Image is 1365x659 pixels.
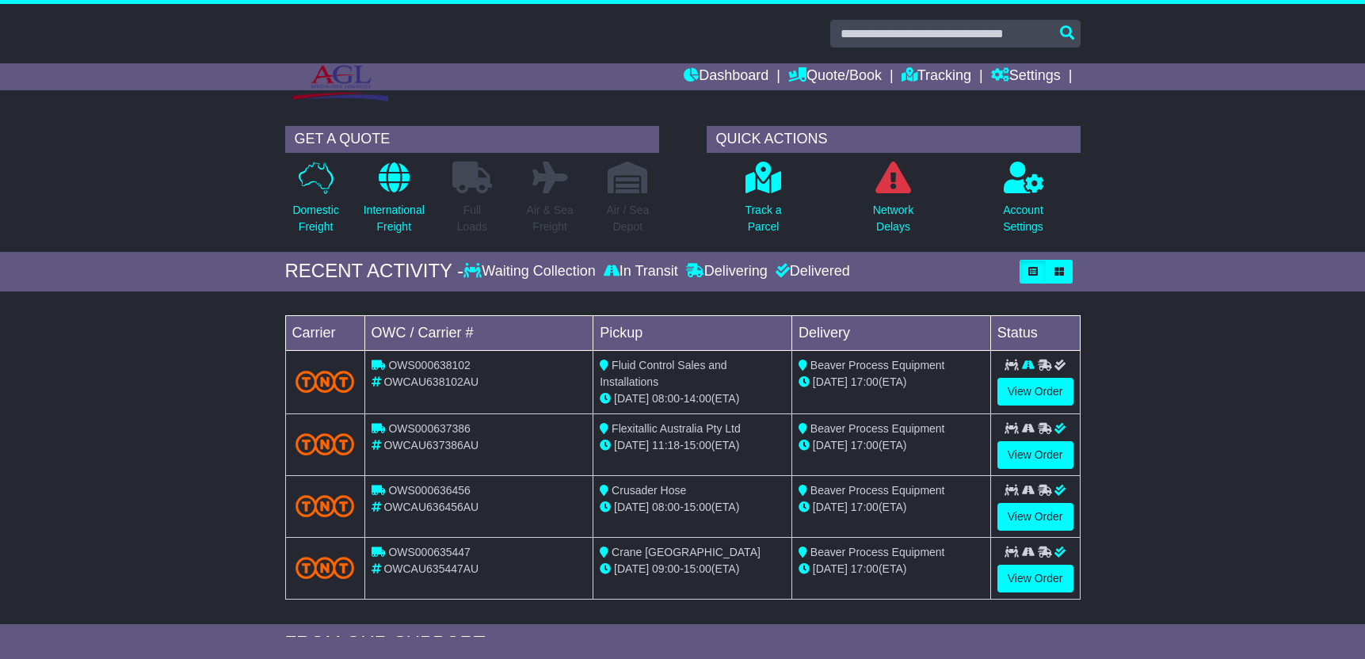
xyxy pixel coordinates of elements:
span: OWCAU635447AU [383,562,479,575]
p: International Freight [364,202,425,235]
span: 15:00 [684,501,711,513]
span: Crane [GEOGRAPHIC_DATA] [612,546,761,558]
a: View Order [997,441,1073,469]
div: (ETA) [799,437,984,454]
div: GET A QUOTE [285,126,659,153]
div: RECENT ACTIVITY - [285,260,464,283]
span: Fluid Control Sales and Installations [600,359,726,388]
div: In Transit [600,263,682,280]
span: Beaver Process Equipment [810,484,945,497]
span: OWCAU638102AU [383,375,479,388]
span: 17:00 [851,501,879,513]
span: Flexitallic Australia Pty Ltd [612,422,741,435]
span: 15:00 [684,439,711,451]
span: 11:18 [652,439,680,451]
td: Status [990,315,1080,350]
span: 08:00 [652,501,680,513]
td: Delivery [791,315,990,350]
td: Pickup [593,315,792,350]
td: Carrier [285,315,364,350]
span: OWS000638102 [388,359,471,371]
span: [DATE] [614,562,649,575]
p: Full Loads [452,202,492,235]
div: QUICK ACTIONS [707,126,1081,153]
p: Air & Sea Freight [527,202,574,235]
a: View Order [997,565,1073,592]
img: TNT_Domestic.png [295,557,355,578]
td: OWC / Carrier # [364,315,593,350]
div: - (ETA) [600,561,785,577]
div: Delivering [682,263,772,280]
img: TNT_Domestic.png [295,371,355,392]
p: Network Delays [873,202,913,235]
span: OWS000635447 [388,546,471,558]
div: - (ETA) [600,437,785,454]
span: Beaver Process Equipment [810,422,945,435]
p: Track a Parcel [745,202,781,235]
a: View Order [997,378,1073,406]
span: [DATE] [813,375,848,388]
a: Track aParcel [744,161,782,244]
div: Delivered [772,263,850,280]
div: - (ETA) [600,390,785,407]
span: Crusader Hose [612,484,686,497]
a: DomesticFreight [292,161,339,244]
span: OWS000636456 [388,484,471,497]
span: 17:00 [851,439,879,451]
span: 17:00 [851,375,879,388]
a: Dashboard [684,63,768,90]
span: Beaver Process Equipment [810,546,945,558]
p: Account Settings [1003,202,1043,235]
span: OWS000637386 [388,422,471,435]
span: [DATE] [813,439,848,451]
span: OWCAU636456AU [383,501,479,513]
span: 15:00 [684,562,711,575]
span: 09:00 [652,562,680,575]
a: View Order [997,503,1073,531]
span: [DATE] [614,439,649,451]
a: InternationalFreight [363,161,425,244]
p: Domestic Freight [292,202,338,235]
span: 14:00 [684,392,711,405]
a: AccountSettings [1002,161,1044,244]
img: TNT_Domestic.png [295,495,355,516]
a: Settings [991,63,1061,90]
span: 08:00 [652,392,680,405]
div: - (ETA) [600,499,785,516]
span: OWCAU637386AU [383,439,479,451]
a: Quote/Book [788,63,882,90]
span: [DATE] [614,501,649,513]
span: 17:00 [851,562,879,575]
a: Tracking [902,63,971,90]
div: Waiting Collection [463,263,599,280]
span: Beaver Process Equipment [810,359,945,371]
div: (ETA) [799,561,984,577]
a: NetworkDelays [872,161,914,244]
img: TNT_Domestic.png [295,433,355,455]
span: [DATE] [614,392,649,405]
span: [DATE] [813,501,848,513]
div: (ETA) [799,499,984,516]
p: Air / Sea Depot [607,202,650,235]
span: [DATE] [813,562,848,575]
div: (ETA) [799,374,984,390]
div: FROM OUR SUPPORT [285,632,1081,655]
